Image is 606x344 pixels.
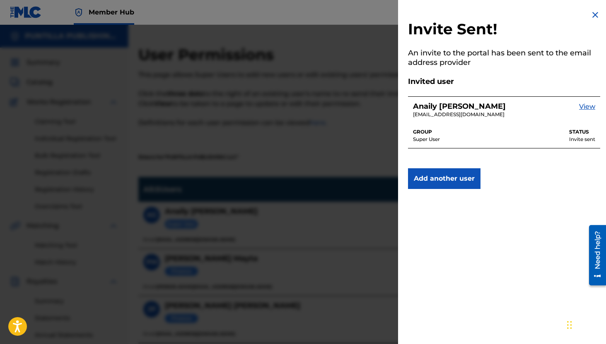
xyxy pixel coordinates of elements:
span: Member Hub [89,7,134,17]
h5: Anaily Gonzalez [413,102,506,111]
iframe: Resource Center [583,222,606,288]
p: Super User [413,136,440,143]
img: MLC Logo [10,6,42,18]
p: GROUP [413,128,440,136]
h5: Invited user [408,77,600,86]
h5: An invite to the portal has been sent to the email address provider [408,48,600,67]
iframe: Chat Widget [565,304,606,344]
img: Top Rightsholder [74,7,84,17]
a: View [579,102,595,119]
p: anaily@puntilla.us [413,111,506,118]
div: Drag [567,313,572,337]
p: Invite sent [569,136,595,143]
button: Add another user [408,168,480,189]
h2: Invite Sent! [408,20,600,38]
p: STATUS [569,128,595,136]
